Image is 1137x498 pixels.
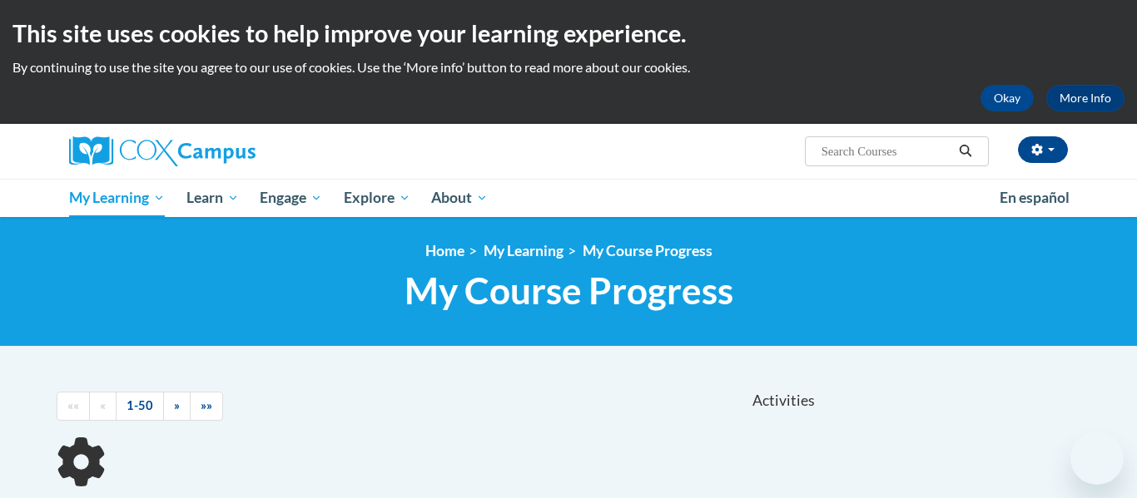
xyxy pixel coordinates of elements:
a: Explore [333,179,421,217]
a: End [190,392,223,421]
span: My Course Progress [405,269,733,313]
img: Cox Campus [69,136,256,166]
span: » [174,398,180,412]
span: Activities [752,392,815,410]
a: Cox Campus [69,136,385,166]
a: Learn [176,179,250,217]
a: My Learning [484,242,564,259]
a: My Course Progress [583,242,712,259]
div: Main menu [44,179,1093,217]
button: Okay [981,85,1034,111]
h2: This site uses cookies to help improve your learning experience. [12,17,1125,50]
a: Engage [249,179,333,217]
iframe: Button to launch messaging window [1070,431,1124,485]
span: About [431,188,488,208]
span: Engage [260,188,322,208]
a: Home [425,242,464,259]
a: En español [989,180,1080,215]
a: Next [163,392,191,421]
span: «« [67,398,79,412]
a: 1-50 [116,392,164,421]
a: More Info [1046,85,1125,111]
button: Search [953,141,978,161]
a: Begining [57,392,90,421]
span: « [100,398,106,412]
a: Previous [89,392,117,421]
span: »» [201,398,212,412]
span: Explore [344,188,410,208]
button: Account Settings [1018,136,1068,163]
span: En español [1000,189,1070,206]
p: By continuing to use the site you agree to our use of cookies. Use the ‘More info’ button to read... [12,58,1125,76]
span: Learn [186,188,239,208]
a: About [421,179,499,217]
input: Search Courses [820,141,953,161]
span: My Learning [69,188,165,208]
a: My Learning [58,179,176,217]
